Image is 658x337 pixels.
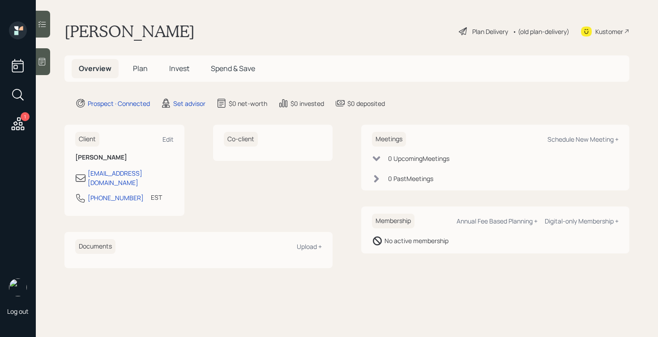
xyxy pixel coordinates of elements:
div: Annual Fee Based Planning + [457,217,538,225]
div: $0 net-worth [229,99,267,108]
div: $0 deposited [347,99,385,108]
div: Schedule New Meeting + [547,135,619,143]
h6: Meetings [372,132,406,147]
div: No active membership [385,236,449,245]
div: Digital-only Membership + [545,217,619,225]
div: Log out [7,307,29,316]
span: Overview [79,63,111,73]
div: [EMAIL_ADDRESS][DOMAIN_NAME] [88,168,174,187]
h6: Co-client [224,132,258,147]
div: Set advisor [173,99,205,108]
h1: [PERSON_NAME] [64,21,195,41]
div: Kustomer [595,27,623,36]
h6: Client [75,132,99,147]
div: Prospect · Connected [88,99,150,108]
div: EST [151,193,162,202]
div: Plan Delivery [472,27,508,36]
div: [PHONE_NUMBER] [88,193,144,202]
div: Edit [162,135,174,143]
span: Spend & Save [211,63,255,73]
span: Plan [133,63,148,73]
div: 1 [21,112,30,121]
div: Upload + [297,242,322,251]
div: $0 invested [291,99,324,108]
span: Invest [169,63,189,73]
h6: [PERSON_NAME] [75,154,174,161]
div: • (old plan-delivery) [513,27,569,36]
h6: Documents [75,239,115,254]
h6: Membership [372,214,414,228]
img: robby-grisanti-headshot.png [9,278,27,296]
div: 0 Upcoming Meeting s [388,154,449,163]
div: 0 Past Meeting s [388,174,433,183]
